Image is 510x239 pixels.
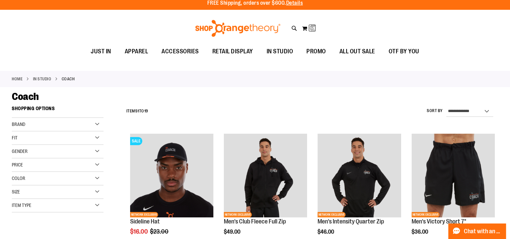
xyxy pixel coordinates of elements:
[12,122,25,127] span: Brand
[318,134,401,218] a: OTF Mens Coach FA23 Intensity Quarter Zip - Black primary imageNETWORK EXCLUSIVE
[12,189,20,194] span: Size
[224,134,307,217] img: OTF Mens Coach FA23 Club Fleece Full Zip - Black primary image
[339,44,375,59] span: ALL OUT SALE
[33,76,52,82] a: IN STUDIO
[91,44,111,59] span: JUST IN
[130,212,158,217] span: NETWORK EXCLUSIVE
[267,44,293,59] span: IN STUDIO
[224,134,307,218] a: OTF Mens Coach FA23 Club Fleece Full Zip - Black primary imageNETWORK EXCLUSIVE
[125,44,148,59] span: APPAREL
[130,134,213,218] a: Sideline Hat primary imageSALENETWORK EXCLUSIVE
[12,176,25,181] span: Color
[126,106,148,116] h2: Items to
[12,76,23,82] a: Home
[389,44,419,59] span: OTF BY YOU
[62,76,75,82] strong: Coach
[302,23,316,34] button: Loading...
[12,203,31,208] span: Item Type
[138,109,139,113] span: 1
[412,229,429,235] span: $36.00
[306,44,326,59] span: PROMO
[150,228,170,235] span: $23.00
[318,218,384,225] a: Men's Intensity Quarter Zip
[161,44,199,59] span: ACCESSORIES
[212,44,253,59] span: RETAIL DISPLAY
[412,218,466,225] a: Men's Victory Short 7"
[12,135,18,140] span: Fit
[224,218,286,225] a: Men's Club Fleece Full Zip
[427,108,443,114] label: Sort By
[130,137,142,145] span: SALE
[130,228,149,235] span: $16.00
[12,149,28,154] span: Gender
[412,212,440,217] span: NETWORK EXCLUSIVE
[412,134,495,217] img: OTF Mens Coach FA23 Victory Short - Black primary image
[318,134,401,217] img: OTF Mens Coach FA23 Intensity Quarter Zip - Black primary image
[12,103,103,118] strong: Shopping Options
[224,229,241,235] span: $49.00
[144,109,148,113] span: 19
[309,24,317,32] img: Loading...
[12,162,23,167] span: Price
[318,229,335,235] span: $46.00
[464,228,502,235] span: Chat with an Expert
[448,223,506,239] button: Chat with an Expert
[194,20,281,37] img: Shop Orangetheory
[224,212,252,217] span: NETWORK EXCLUSIVE
[412,134,495,218] a: OTF Mens Coach FA23 Victory Short - Black primary imageNETWORK EXCLUSIVE
[130,218,160,225] a: Sideline Hat
[130,134,213,217] img: Sideline Hat primary image
[12,91,39,102] span: Coach
[318,212,346,217] span: NETWORK EXCLUSIVE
